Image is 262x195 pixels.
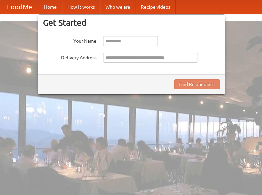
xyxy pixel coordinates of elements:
[43,36,96,44] label: Your Name
[0,0,39,14] a: FoodMe
[39,0,62,14] a: Home
[62,0,100,14] a: How it works
[43,53,96,61] label: Delivery Address
[43,18,220,28] h3: Get Started
[174,79,220,89] button: Find Restaurants!
[100,0,136,14] a: Who we are
[136,0,176,14] a: Recipe videos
